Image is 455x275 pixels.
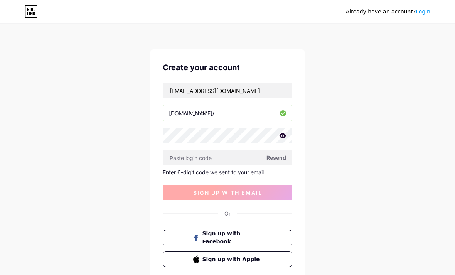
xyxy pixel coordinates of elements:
div: Or [224,209,231,218]
button: Sign up with Apple [163,251,292,267]
div: [DOMAIN_NAME]/ [169,109,214,117]
div: Create your account [163,62,292,73]
span: Resend [266,154,286,162]
span: Sign up with Apple [202,255,262,263]
button: Sign up with Facebook [163,230,292,245]
input: Paste login code [163,150,292,165]
input: username [163,105,292,121]
div: Enter 6-digit code we sent to your email. [163,169,292,175]
span: Sign up with Facebook [202,229,262,246]
input: Email [163,83,292,98]
span: sign up with email [193,189,262,196]
button: sign up with email [163,185,292,200]
div: Already have an account? [346,8,430,16]
a: Login [416,8,430,15]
